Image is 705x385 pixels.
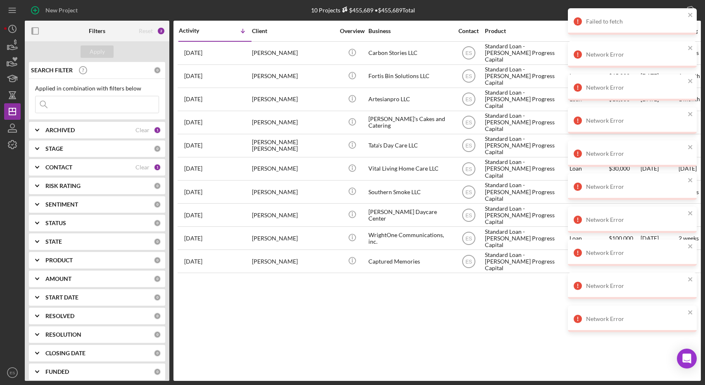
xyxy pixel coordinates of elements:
[45,127,75,133] b: ARCHIVED
[465,235,472,241] text: ES
[4,364,21,381] button: ES
[252,227,335,249] div: [PERSON_NAME]
[45,183,81,189] b: RISK RATING
[184,142,202,149] time: 2025-09-03 14:44
[10,371,15,375] text: ES
[157,27,165,35] div: 2
[688,243,693,251] button: close
[485,158,567,180] div: Standard Loan - [PERSON_NAME] Progress Capital
[485,65,567,87] div: Standard Loan - [PERSON_NAME] Progress Capital
[485,250,567,272] div: Standard Loan - [PERSON_NAME] Progress Capital
[45,145,63,152] b: STAGE
[45,257,73,264] b: PRODUCT
[368,65,451,87] div: Fortis Bin Solutions LLC
[368,227,451,249] div: WrightOne Communications, inc.
[81,45,114,58] button: Apply
[252,112,335,133] div: [PERSON_NAME]
[252,135,335,157] div: [PERSON_NAME] [PERSON_NAME]
[465,143,472,149] text: ES
[184,119,202,126] time: 2025-09-03 22:56
[586,51,685,58] div: Network Error
[368,158,451,180] div: Vital Living Home Care LLC
[465,189,472,195] text: ES
[154,312,161,320] div: 0
[688,309,693,317] button: close
[184,73,202,79] time: 2025-09-06 14:22
[154,201,161,208] div: 0
[465,97,472,102] text: ES
[586,150,685,157] div: Network Error
[184,50,202,56] time: 2025-09-08 19:16
[154,275,161,283] div: 0
[368,250,451,272] div: Captured Memories
[465,212,472,218] text: ES
[465,74,472,79] text: ES
[586,84,685,91] div: Network Error
[45,294,78,301] b: START DATE
[586,250,685,256] div: Network Error
[154,219,161,227] div: 0
[368,42,451,64] div: Carbon Stories LLC
[485,204,567,226] div: Standard Loan - [PERSON_NAME] Progress Capital
[135,164,150,171] div: Clear
[154,349,161,357] div: 0
[485,112,567,133] div: Standard Loan - [PERSON_NAME] Progress Capital
[688,45,693,52] button: close
[586,316,685,322] div: Network Error
[465,166,472,172] text: ES
[252,88,335,110] div: [PERSON_NAME]
[688,210,693,218] button: close
[184,235,202,242] time: 2025-08-11 11:23
[89,28,105,34] b: Filters
[688,276,693,284] button: close
[154,238,161,245] div: 0
[154,294,161,301] div: 0
[154,257,161,264] div: 0
[45,220,66,226] b: STATUS
[586,216,685,223] div: Network Error
[485,28,567,34] div: Product
[485,227,567,249] div: Standard Loan - [PERSON_NAME] Progress Capital
[25,2,86,19] button: New Project
[453,28,484,34] div: Contact
[252,42,335,64] div: [PERSON_NAME]
[688,144,693,152] button: close
[154,368,161,375] div: 0
[586,283,685,289] div: Network Error
[184,96,202,102] time: 2025-09-04 15:16
[184,165,202,172] time: 2025-08-26 15:06
[586,183,685,190] div: Network Error
[252,28,335,34] div: Client
[184,189,202,195] time: 2025-08-20 13:53
[135,127,150,133] div: Clear
[154,164,161,171] div: 1
[368,112,451,133] div: [PERSON_NAME]'s Cakes and Catering
[35,85,159,92] div: Applied in combination with filters below
[368,135,451,157] div: Tata's Day Care LLC
[179,27,215,34] div: Activity
[90,45,105,58] div: Apply
[45,276,71,282] b: AMOUNT
[45,2,78,19] div: New Project
[485,135,567,157] div: Standard Loan - [PERSON_NAME] Progress Capital
[154,182,161,190] div: 0
[154,67,161,74] div: 0
[311,7,415,14] div: 10 Projects • $455,689 Total
[154,126,161,134] div: 1
[688,177,693,185] button: close
[677,349,697,368] div: Open Intercom Messenger
[654,2,701,19] button: Export
[485,181,567,203] div: Standard Loan - [PERSON_NAME] Progress Capital
[485,42,567,64] div: Standard Loan - [PERSON_NAME] Progress Capital
[45,238,62,245] b: STATE
[154,145,161,152] div: 0
[252,158,335,180] div: [PERSON_NAME]
[45,201,78,208] b: SENTIMENT
[337,28,368,34] div: Overview
[45,350,85,356] b: CLOSING DATE
[465,259,472,264] text: ES
[485,88,567,110] div: Standard Loan - [PERSON_NAME] Progress Capital
[340,7,373,14] div: $455,689
[139,28,153,34] div: Reset
[368,181,451,203] div: Southern Smoke LLC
